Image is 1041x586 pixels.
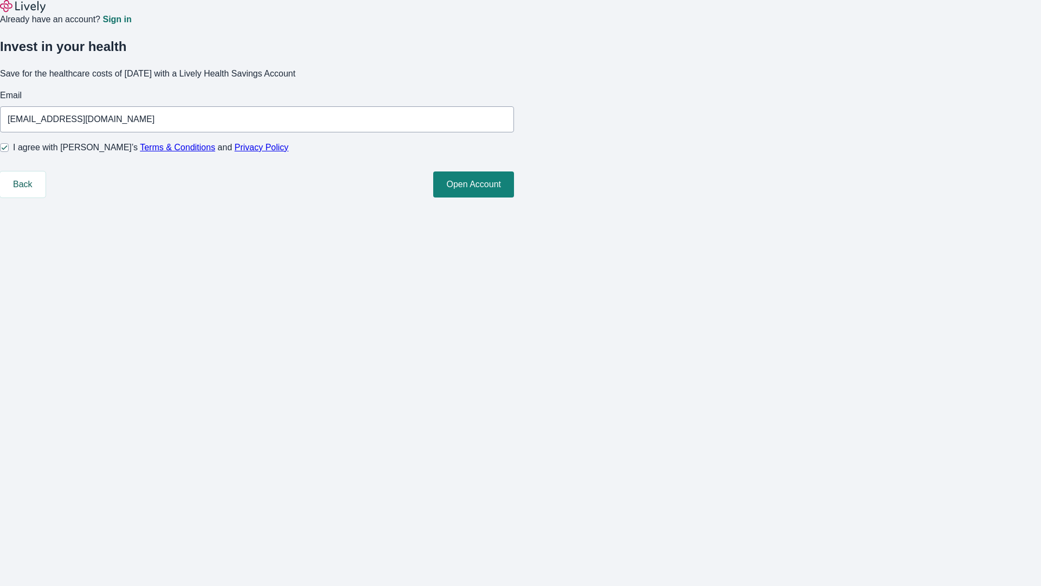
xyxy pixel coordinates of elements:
span: I agree with [PERSON_NAME]’s and [13,141,288,154]
a: Terms & Conditions [140,143,215,152]
button: Open Account [433,171,514,198]
a: Privacy Policy [235,143,289,152]
a: Sign in [102,15,131,24]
